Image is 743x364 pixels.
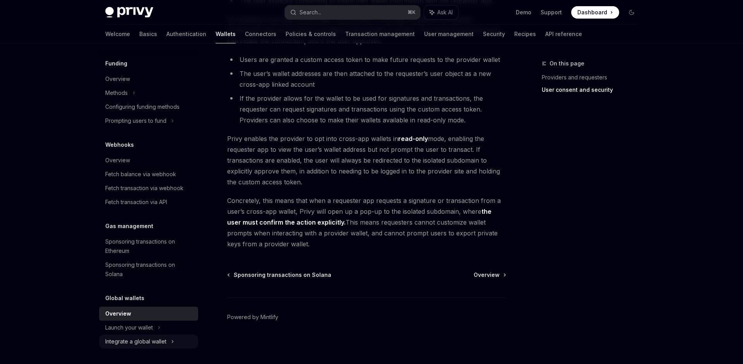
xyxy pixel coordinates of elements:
a: Overview [99,307,198,321]
li: Users are granted a custom access token to make future requests to the provider wallet [227,54,506,65]
strong: read-only [398,135,428,143]
li: If the provider allows for the wallet to be used for signatures and transactions, the requester c... [227,93,506,125]
span: Overview [474,271,500,279]
div: Sponsoring transactions on Ethereum [105,237,193,256]
div: Overview [105,156,130,165]
button: Toggle dark mode [625,6,638,19]
a: Sponsoring transactions on Solana [228,271,331,279]
a: Demo [516,9,531,16]
h5: Webhooks [105,140,134,149]
a: Fetch transaction via webhook [99,181,198,195]
a: Overview [474,271,505,279]
span: Sponsoring transactions on Solana [234,271,331,279]
button: Ask AI [424,5,458,19]
div: Configuring funding methods [105,102,180,112]
a: Sponsoring transactions on Ethereum [99,235,198,258]
div: Overview [105,309,131,318]
div: Fetch transaction via webhook [105,184,183,193]
a: User management [424,25,474,43]
span: ⌘ K [407,9,416,15]
span: Dashboard [577,9,607,16]
a: API reference [545,25,582,43]
a: Support [541,9,562,16]
div: Search... [300,8,321,17]
span: Concretely, this means that when a requester app requests a signature or transaction from a user’... [227,195,506,249]
strong: the user must confirm the action explicitly. [227,208,491,226]
a: Providers and requesters [542,71,644,84]
a: Overview [99,72,198,86]
a: User consent and security [542,84,644,96]
button: Search...⌘K [285,5,420,19]
div: Fetch transaction via API [105,197,167,207]
a: Recipes [514,25,536,43]
div: Launch your wallet [105,323,153,332]
a: Overview [99,153,198,167]
div: Overview [105,74,130,84]
div: Fetch balance via webhook [105,170,176,179]
a: Dashboard [571,6,619,19]
a: Powered by Mintlify [227,313,278,321]
a: Transaction management [345,25,415,43]
span: Ask AI [437,9,453,16]
a: Authentication [166,25,206,43]
img: dark logo [105,7,153,18]
div: Methods [105,88,128,98]
a: Wallets [216,25,236,43]
h5: Gas management [105,221,153,231]
span: On this page [550,59,584,68]
div: Prompting users to fund [105,116,166,125]
a: Security [483,25,505,43]
h5: Funding [105,59,127,68]
a: Fetch balance via webhook [99,167,198,181]
a: Policies & controls [286,25,336,43]
a: Sponsoring transactions on Solana [99,258,198,281]
h5: Global wallets [105,294,144,303]
a: Fetch transaction via API [99,195,198,209]
li: The user’s wallet addresses are then attached to the requester’s user object as a new cross-app l... [227,68,506,90]
a: Configuring funding methods [99,100,198,114]
div: Sponsoring transactions on Solana [105,260,193,279]
a: Welcome [105,25,130,43]
div: Integrate a global wallet [105,337,166,346]
a: Basics [139,25,157,43]
a: Connectors [245,25,276,43]
span: Privy enables the provider to opt into cross-app wallets in mode, enabling the requester app to v... [227,133,506,187]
